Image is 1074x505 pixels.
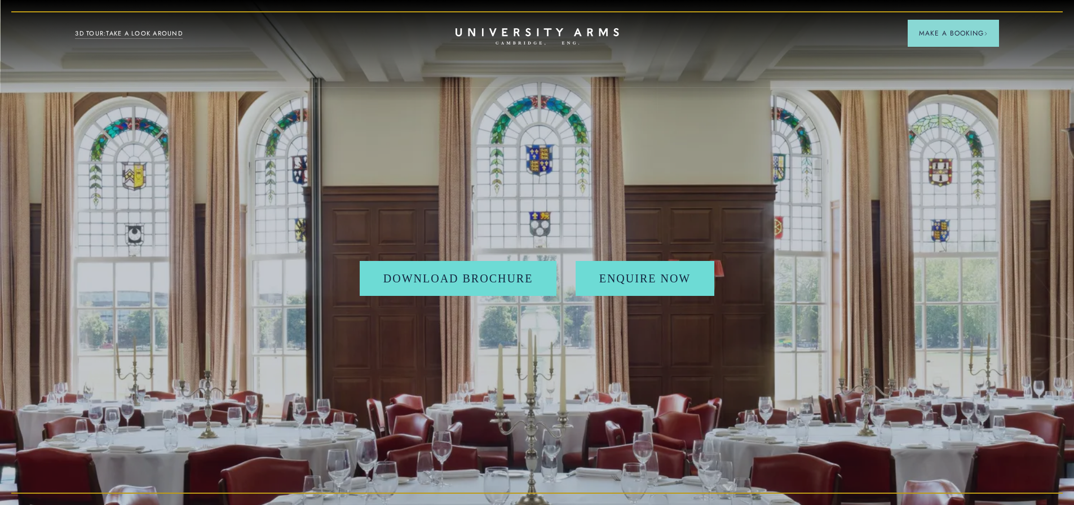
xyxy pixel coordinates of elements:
button: Make a BookingArrow icon [908,20,999,47]
a: 3D TOUR:TAKE A LOOK AROUND [75,29,183,39]
img: Arrow icon [984,32,988,36]
a: Enquire Now [576,261,715,296]
span: Make a Booking [919,28,988,38]
a: Home [456,28,619,46]
a: Download Brochure [360,261,557,296]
